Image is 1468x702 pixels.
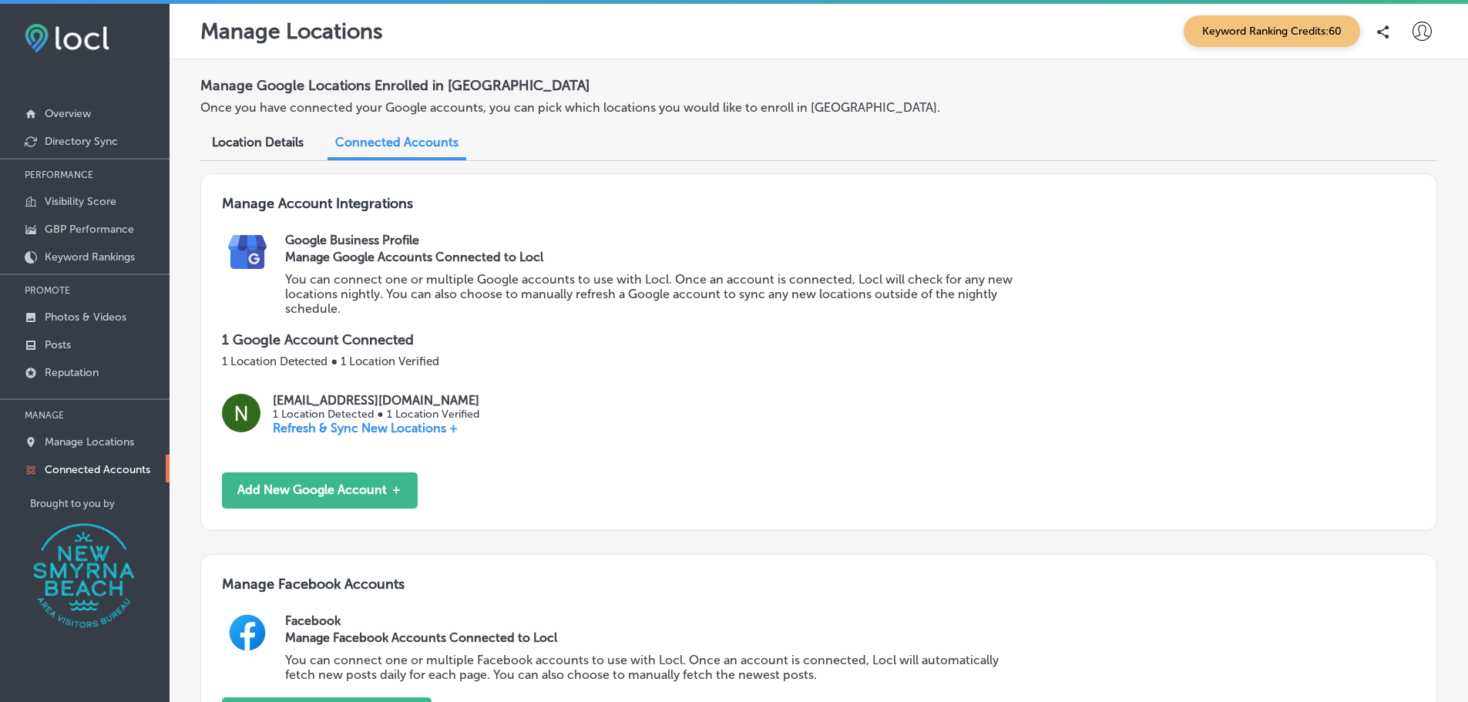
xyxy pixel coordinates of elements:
span: Keyword Ranking Credits: 60 [1184,15,1360,47]
p: Reputation [45,366,99,379]
h2: Google Business Profile [285,233,1415,247]
p: 1 Location Detected ● 1 Location Verified [222,354,1416,368]
p: Manage Locations [200,18,383,44]
h3: Manage Google Accounts Connected to Locl [285,250,1020,264]
p: GBP Performance [45,223,134,236]
p: You can connect one or multiple Google accounts to use with Locl. Once an account is connected, L... [285,272,1020,316]
h3: Manage Facebook Accounts [222,576,1416,613]
h3: Manage Account Integrations [222,195,1416,233]
p: Keyword Rankings [45,250,135,264]
p: Manage Locations [45,435,134,448]
p: Once you have connected your Google accounts, you can pick which locations you would like to enro... [200,100,1004,115]
button: Add New Google Account ＋ [222,472,418,509]
h2: Facebook [285,613,1415,628]
span: Connected Accounts [335,135,459,149]
h3: Manage Facebook Accounts Connected to Locl [285,630,1020,645]
p: Photos & Videos [45,311,126,324]
p: Overview [45,107,91,120]
p: You can connect one or multiple Facebook accounts to use with Locl. Once an account is connected,... [285,653,1020,682]
p: Connected Accounts [45,463,150,476]
p: [EMAIL_ADDRESS][DOMAIN_NAME] [273,393,479,408]
p: Refresh & Sync New Locations + [273,421,479,435]
h2: Manage Google Locations Enrolled in [GEOGRAPHIC_DATA] [200,71,1437,100]
p: Visibility Score [45,195,116,208]
p: Posts [45,338,71,351]
p: 1 Google Account Connected [222,331,1416,348]
img: fda3e92497d09a02dc62c9cd864e3231.png [25,24,109,52]
span: Location Details [212,135,304,149]
p: Directory Sync [45,135,118,148]
img: New Smyrna Beach [30,522,138,630]
p: 1 Location Detected ● 1 Location Verified [273,408,479,421]
p: Brought to you by [30,498,170,509]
